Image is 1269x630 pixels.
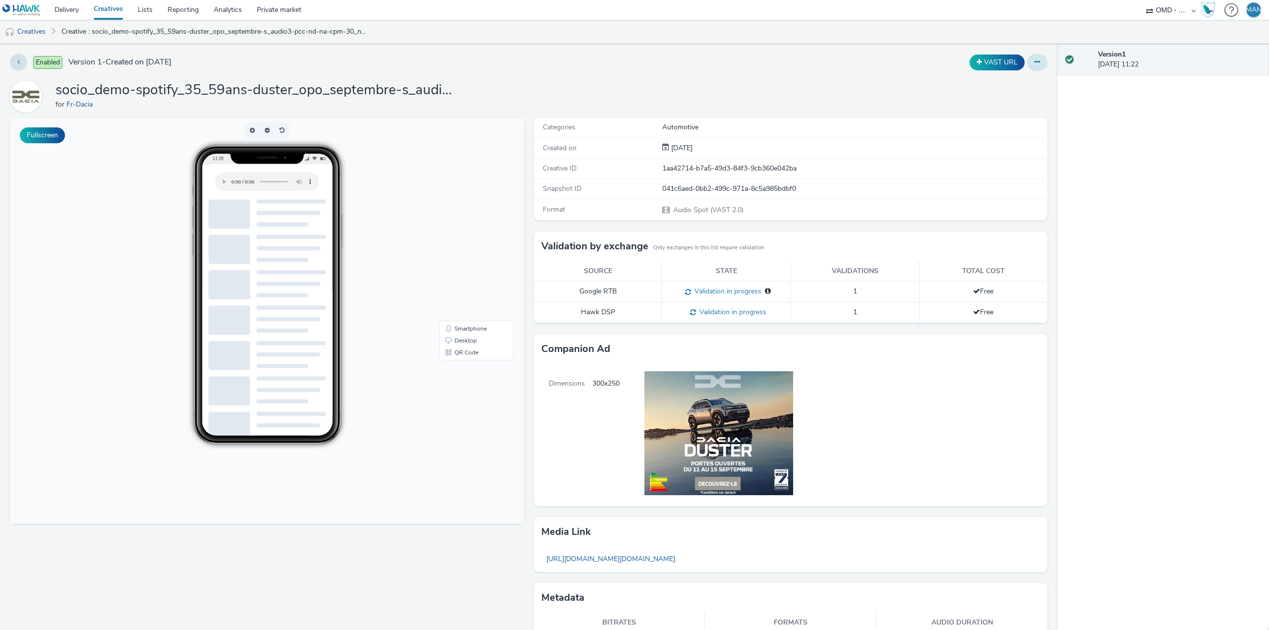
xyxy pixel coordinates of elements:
[431,229,502,241] li: QR Code
[1201,2,1219,18] a: Hawk Academy
[1098,50,1126,59] strong: Version 1
[33,56,62,69] span: Enabled
[534,302,662,323] td: Hawk DSP
[66,100,97,109] a: Fr-Dacia
[445,220,467,226] span: Desktop
[1098,50,1261,70] div: [DATE] 11:22
[543,184,581,193] span: Snapshot ID
[543,143,577,153] span: Created on
[68,57,172,68] span: Version 1 - Created on [DATE]
[541,342,610,356] h3: Companion Ad
[541,549,680,569] a: [URL][DOMAIN_NAME][DOMAIN_NAME]
[669,143,692,153] span: [DATE]
[534,282,662,302] td: Google RTB
[672,205,744,215] span: Audio Spot (VAST 2.0)
[973,307,993,317] span: Free
[592,364,620,506] span: 300x250
[653,244,764,252] small: Only exchanges in this list require validation
[11,82,40,111] img: Fr-Dacia
[662,184,1047,194] div: 041c6aed-0bb2-499c-971a-8c5a985bdbf0
[56,81,452,100] h1: socio_demo-spotify_35_59ans-duster_opo_septembre-s_audio3-pcc-nd-na-cpm-30_no_skip
[56,100,66,109] span: for
[445,208,477,214] span: Smartphone
[691,286,761,296] span: Validation in progress
[696,307,766,317] span: Validation in progress
[967,55,1027,70] div: Duplicate the creative as a VAST URL
[431,205,502,217] li: Smartphone
[1201,2,1215,18] img: Hawk Academy
[534,364,592,506] span: Dimensions
[2,4,41,16] img: undefined Logo
[541,239,648,254] h3: Validation by exchange
[791,261,919,282] th: Validations
[669,143,692,153] div: Creation 28 August 2025, 11:22
[662,261,791,282] th: State
[543,164,577,173] span: Creative ID
[202,38,213,44] span: 11:39
[853,307,857,317] span: 1
[57,20,374,44] a: Creative : socio_demo-spotify_35_59ans-duster_opo_septembre-s_audio3-pcc-nd-na-cpm-30_no_skip
[445,232,468,238] span: QR Code
[534,261,662,282] th: Source
[970,55,1025,70] button: VAST URL
[431,217,502,229] li: Desktop
[919,261,1047,282] th: Total cost
[543,122,576,132] span: Categories
[10,92,46,101] a: Fr-Dacia
[20,127,65,143] button: Fullscreen
[541,524,591,539] h3: Media link
[5,27,15,37] img: audio
[1246,2,1262,17] div: MAN
[662,164,1047,173] div: 1aa42714-b7a5-49d3-84f3-9cb360e042ba
[543,205,565,214] span: Format
[662,122,1047,132] div: Automotive
[541,590,584,605] h3: Metadata
[620,364,801,503] img: Companion Ad
[853,286,857,296] span: 1
[973,286,993,296] span: Free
